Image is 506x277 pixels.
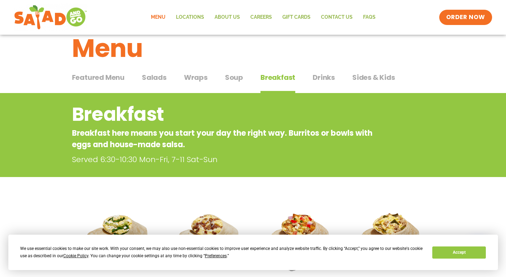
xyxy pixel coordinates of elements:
a: FAQs [358,9,381,25]
a: GIFT CARDS [277,9,316,25]
span: Breakfast [260,72,295,83]
a: Locations [171,9,209,25]
span: ORDER NOW [446,13,485,22]
span: Preferences [205,253,227,258]
span: Salads [142,72,167,83]
a: Careers [245,9,277,25]
h2: Breakfast [72,100,378,128]
a: Menu [146,9,171,25]
button: Accept [432,246,486,259]
span: Drinks [313,72,335,83]
a: ORDER NOW [439,10,492,25]
div: Tabbed content [72,70,434,93]
a: Contact Us [316,9,358,25]
a: About Us [209,9,245,25]
span: Soup [225,72,243,83]
span: Featured Menu [72,72,125,83]
span: Cookie Policy [63,253,88,258]
span: Sides & Kids [352,72,395,83]
h1: Menu [72,30,434,67]
p: Breakfast here means you start your day the right way. Burritos or bowls with eggs and house-made... [72,127,378,150]
span: Wraps [184,72,208,83]
img: new-SAG-logo-768×292 [14,3,87,31]
div: We use essential cookies to make our site work. With your consent, we may also use non-essential ... [20,245,424,260]
nav: Menu [146,9,381,25]
p: Served 6:30-10:30 Mon-Fri, 7-11 Sat-Sun [72,154,381,165]
div: Cookie Consent Prompt [8,235,498,270]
